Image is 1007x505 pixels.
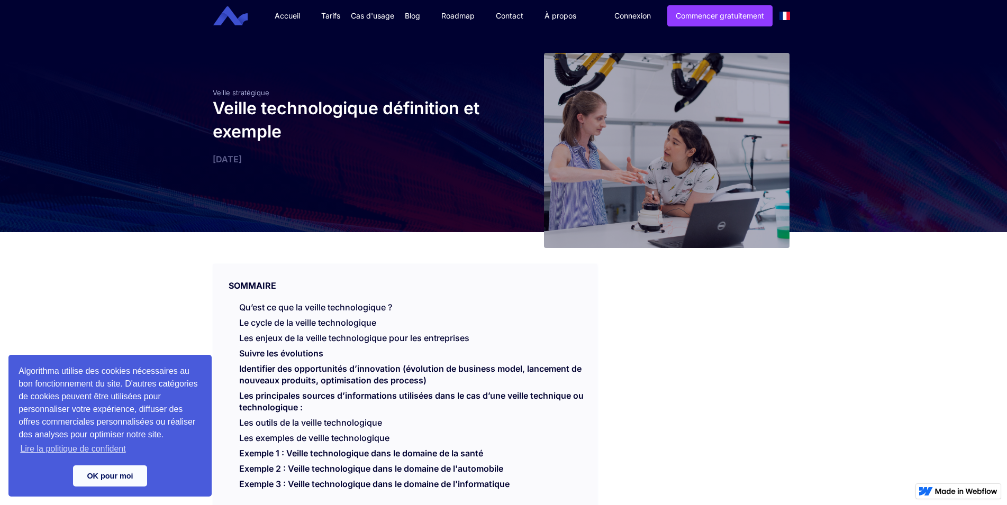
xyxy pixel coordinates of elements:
[239,363,582,391] a: Identifier des opportunités d’innovation (évolution de business model, lancement de nouveaux prod...
[667,5,773,26] a: Commencer gratuitement
[73,465,147,486] a: dismiss cookie message
[239,463,503,479] a: Exemple 2 : Veille technologique dans le domaine de l'automobile
[606,6,659,26] a: Connexion
[213,154,498,164] div: [DATE]
[213,264,597,291] div: SOMMAIRE
[935,488,997,494] img: Made in Webflow
[239,433,389,443] a: Les exemples de veille technologique
[213,97,498,143] h1: Veille technologique définition et exemple
[239,390,584,418] a: Les principales sources d’informations utilisées dans le cas d’une veille technique ou technologi...
[19,365,202,457] span: Algorithma utilise des cookies nécessaires au bon fonctionnement du site. D'autres catégories de ...
[239,479,510,494] a: Exemple 3 : Veille technologique dans le domaine de l'informatique
[239,302,392,313] a: Qu’est ce que la veille technologique ?
[239,333,469,343] a: Les enjeux de la veille technologique pour les entreprises
[239,417,382,428] a: Les outils de la veille technologique
[239,348,323,364] a: Suivre les évolutions
[239,317,376,328] a: Le cycle de la veille technologique
[221,6,256,26] a: home
[213,88,498,97] div: Veille stratégique
[351,11,394,21] div: Cas d'usage
[19,441,128,457] a: learn more about cookies
[8,355,212,497] div: cookieconsent
[239,448,483,464] a: Exemple 1 : Veille technologique dans le domaine de la santé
